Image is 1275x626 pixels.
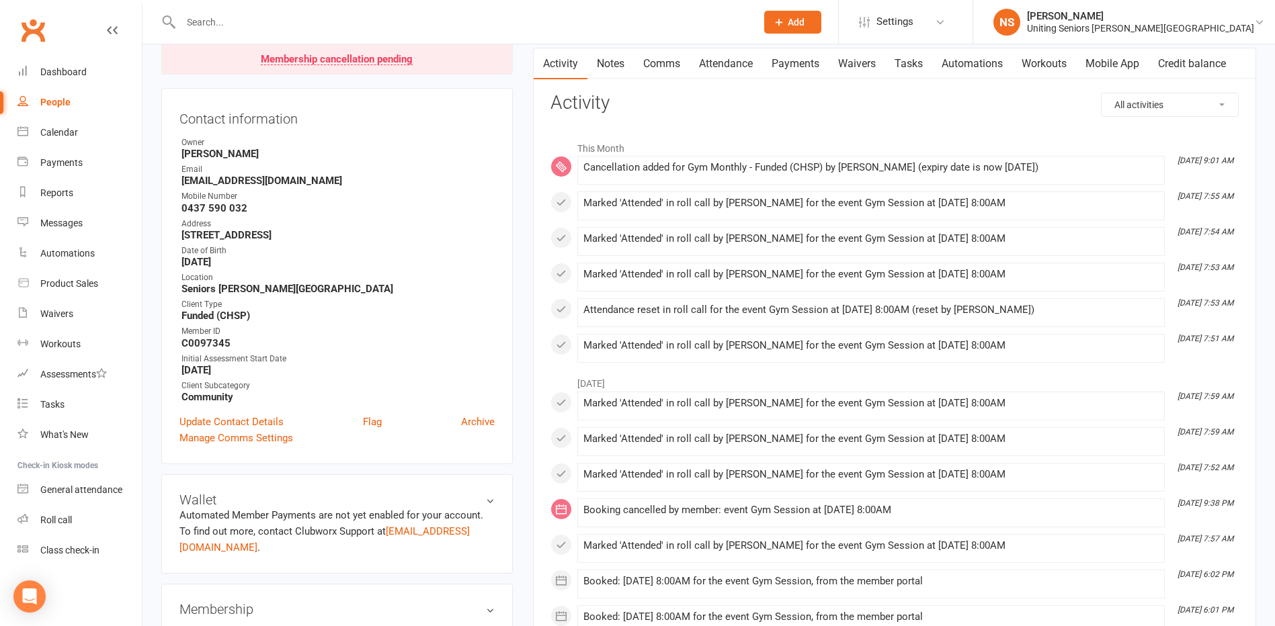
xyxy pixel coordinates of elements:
[583,433,1159,445] div: Marked 'Attended' in roll call by [PERSON_NAME] for the event Gym Session at [DATE] 8:00AM
[1178,427,1233,437] i: [DATE] 7:59 AM
[40,278,98,289] div: Product Sales
[762,48,829,79] a: Payments
[181,325,495,338] div: Member ID
[17,87,142,118] a: People
[17,329,142,359] a: Workouts
[17,359,142,390] a: Assessments
[17,475,142,505] a: General attendance kiosk mode
[17,505,142,535] a: Roll call
[17,535,142,566] a: Class kiosk mode
[583,469,1159,480] div: Marked 'Attended' in roll call by [PERSON_NAME] for the event Gym Session at [DATE] 8:00AM
[1012,48,1076,79] a: Workouts
[17,238,142,269] a: Automations
[40,308,73,319] div: Waivers
[17,208,142,238] a: Messages
[550,134,1239,156] li: This Month
[40,515,72,525] div: Roll call
[1178,570,1233,579] i: [DATE] 6:02 PM
[40,127,78,138] div: Calendar
[181,148,495,160] strong: [PERSON_NAME]
[181,271,495,284] div: Location
[40,218,83,228] div: Messages
[1178,263,1233,272] i: [DATE] 7:53 AM
[583,576,1159,587] div: Booked: [DATE] 8:00AM for the event Gym Session, from the member portal
[40,484,122,495] div: General attendance
[179,525,470,553] a: [EMAIL_ADDRESS][DOMAIN_NAME]
[583,611,1159,623] div: Booked: [DATE] 8:00AM for the event Gym Session, from the member portal
[1027,10,1254,22] div: [PERSON_NAME]
[181,364,495,376] strong: [DATE]
[461,414,495,430] a: Archive
[17,178,142,208] a: Reports
[17,269,142,299] a: Product Sales
[181,163,495,176] div: Email
[583,162,1159,173] div: Cancellation added for Gym Monthly - Funded (CHSP) by [PERSON_NAME] (expiry date is now [DATE])
[583,304,1159,316] div: Attendance reset in roll call for the event Gym Session at [DATE] 8:00AM (reset by [PERSON_NAME])
[181,256,495,268] strong: [DATE]
[550,93,1239,114] h3: Activity
[181,190,495,203] div: Mobile Number
[583,233,1159,244] div: Marked 'Attended' in roll call by [PERSON_NAME] for the event Gym Session at [DATE] 8:00AM
[363,414,382,430] a: Flag
[261,54,413,65] div: Membership cancellation pending
[17,118,142,148] a: Calendar
[876,7,913,37] span: Settings
[40,97,71,107] div: People
[1027,22,1254,34] div: Uniting Seniors [PERSON_NAME][GEOGRAPHIC_DATA]
[16,13,50,47] a: Clubworx
[1149,48,1235,79] a: Credit balance
[40,157,83,168] div: Payments
[181,229,495,241] strong: [STREET_ADDRESS]
[583,269,1159,280] div: Marked 'Attended' in roll call by [PERSON_NAME] for the event Gym Session at [DATE] 8:00AM
[40,187,73,198] div: Reports
[40,248,95,259] div: Automations
[181,298,495,311] div: Client Type
[17,57,142,87] a: Dashboard
[583,540,1159,551] div: Marked 'Attended' in roll call by [PERSON_NAME] for the event Gym Session at [DATE] 8:00AM
[181,353,495,365] div: Initial Assessment Start Date
[13,580,46,613] div: Open Intercom Messenger
[583,398,1159,409] div: Marked 'Attended' in roll call by [PERSON_NAME] for the event Gym Session at [DATE] 8:00AM
[181,283,495,295] strong: Seniors [PERSON_NAME][GEOGRAPHIC_DATA]
[829,48,885,79] a: Waivers
[1178,227,1233,236] i: [DATE] 7:54 AM
[1178,334,1233,343] i: [DATE] 7:51 AM
[1178,298,1233,308] i: [DATE] 7:53 AM
[40,66,87,77] div: Dashboard
[17,148,142,178] a: Payments
[634,48,690,79] a: Comms
[181,244,495,257] div: Date of Birth
[40,545,99,555] div: Class check-in
[1178,498,1233,508] i: [DATE] 9:38 PM
[885,48,932,79] a: Tasks
[179,602,495,617] h3: Membership
[1178,191,1233,201] i: [DATE] 7:55 AM
[17,390,142,420] a: Tasks
[1178,392,1233,401] i: [DATE] 7:59 AM
[932,48,1012,79] a: Automations
[690,48,762,79] a: Attendance
[181,136,495,149] div: Owner
[534,48,587,79] a: Activity
[17,299,142,329] a: Waivers
[177,13,747,32] input: Search...
[788,17,805,28] span: Add
[40,369,107,379] div: Assessments
[181,310,495,322] strong: Funded (CHSP)
[1178,534,1233,543] i: [DATE] 7:57 AM
[40,429,89,440] div: What's New
[550,369,1239,391] li: [DATE]
[17,420,142,450] a: What's New
[587,48,634,79] a: Notes
[993,9,1020,36] div: NS
[179,106,495,126] h3: Contact information
[40,399,65,410] div: Tasks
[1178,156,1233,165] i: [DATE] 9:01 AM
[181,218,495,230] div: Address
[181,202,495,214] strong: 0437 590 032
[181,337,495,349] strong: C0097345
[179,430,293,446] a: Manage Comms Settings
[181,175,495,187] strong: [EMAIL_ADDRESS][DOMAIN_NAME]
[179,492,495,507] h3: Wallet
[179,414,284,430] a: Update Contact Details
